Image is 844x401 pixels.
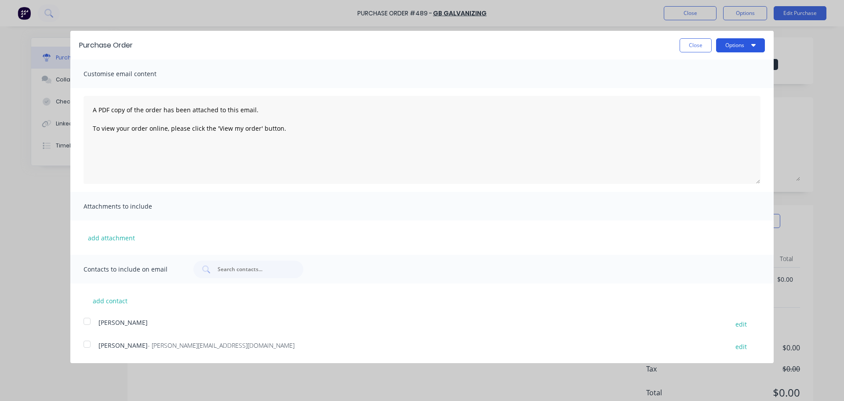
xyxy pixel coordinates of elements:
span: [PERSON_NAME] [98,341,148,349]
button: Options [716,38,765,52]
span: [PERSON_NAME] [98,318,148,327]
input: Search contacts... [217,265,290,274]
button: add attachment [84,231,139,244]
button: add contact [84,294,136,307]
span: Customise email content [84,68,180,80]
button: edit [730,341,752,353]
span: - [PERSON_NAME][EMAIL_ADDRESS][DOMAIN_NAME] [148,341,295,349]
div: Purchase Order [79,40,133,51]
span: Contacts to include on email [84,263,180,276]
button: Close [680,38,712,52]
button: edit [730,318,752,330]
textarea: A PDF copy of the order has been attached to this email. To view your order online, please click ... [84,96,760,184]
span: Attachments to include [84,200,180,213]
